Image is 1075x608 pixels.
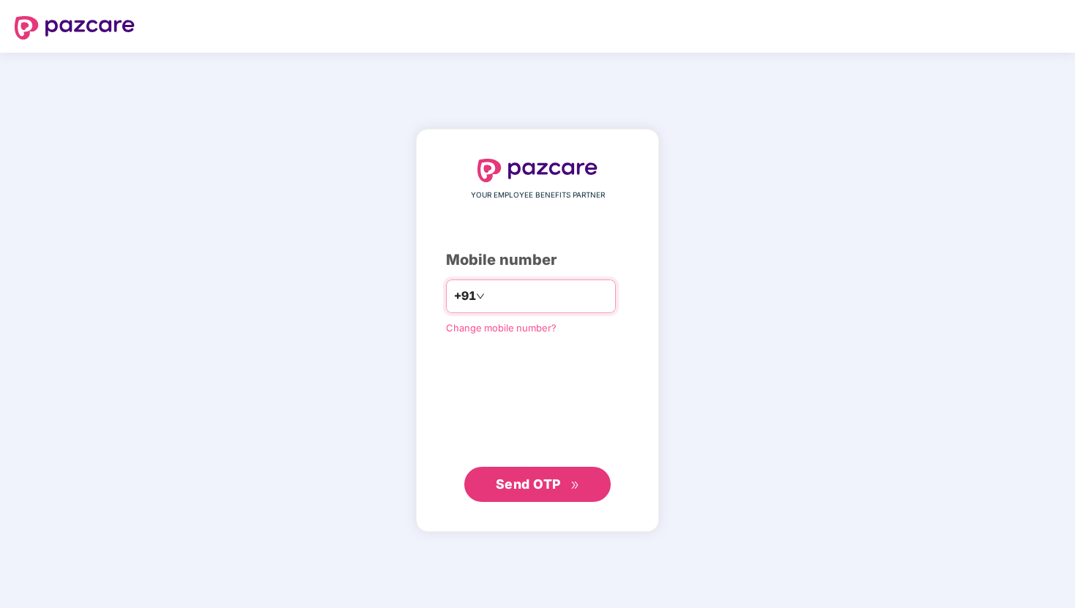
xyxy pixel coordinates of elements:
span: down [476,292,485,301]
span: YOUR EMPLOYEE BENEFITS PARTNER [471,189,605,201]
button: Send OTPdouble-right [464,467,611,502]
img: logo [477,159,598,182]
span: Send OTP [496,476,561,492]
span: double-right [570,481,580,490]
img: logo [15,16,135,40]
a: Change mobile number? [446,322,557,334]
span: +91 [454,287,476,305]
div: Mobile number [446,249,629,271]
